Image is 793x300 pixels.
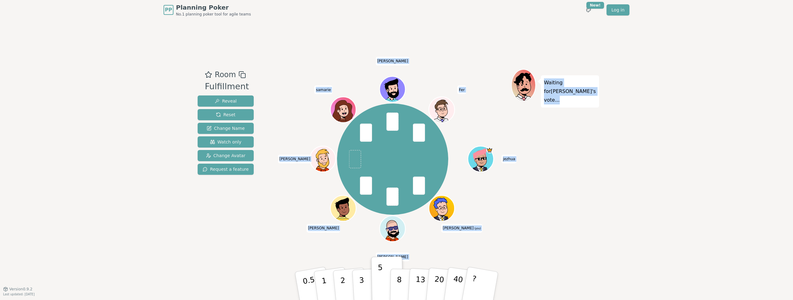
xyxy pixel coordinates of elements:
[430,196,454,220] button: Click to change your avatar
[198,95,254,107] button: Reveal
[314,86,332,94] span: Click to change your name
[306,224,340,233] span: Click to change your name
[3,287,33,292] button: Version0.9.2
[502,155,517,163] span: Click to change your name
[3,293,35,296] span: Last updated: [DATE]
[198,109,254,120] button: Reset
[216,112,235,118] span: Reset
[278,155,312,163] span: Click to change your name
[378,263,383,297] p: 5
[164,3,251,17] a: PPPlanning PokerNo.1 planning poker tool for agile teams
[206,152,246,159] span: Change Avatar
[376,253,410,261] span: Click to change your name
[544,78,596,104] p: Waiting for [PERSON_NAME] 's vote...
[441,224,482,233] span: Click to change your name
[458,86,467,94] span: Click to change your name
[210,139,242,145] span: Watch only
[487,147,493,153] span: jezhua is the host
[9,287,33,292] span: Version 0.9.2
[474,227,481,230] span: (you)
[198,123,254,134] button: Change Name
[583,4,594,15] button: New!
[198,136,254,148] button: Watch only
[207,125,245,131] span: Change Name
[215,98,237,104] span: Reveal
[165,6,172,14] span: PP
[203,166,249,172] span: Request a feature
[198,164,254,175] button: Request a feature
[176,12,251,17] span: No.1 planning poker tool for agile teams
[607,4,629,15] a: Log in
[176,3,251,12] span: Planning Poker
[205,69,212,80] button: Add as favourite
[376,57,410,65] span: Click to change your name
[586,2,604,9] div: New!
[198,150,254,161] button: Change Avatar
[205,80,249,93] div: Fulfillment
[215,69,236,80] span: Room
